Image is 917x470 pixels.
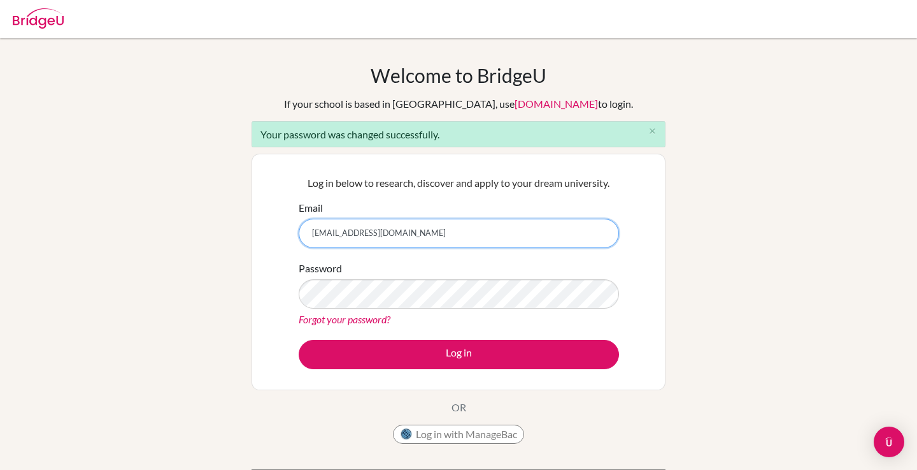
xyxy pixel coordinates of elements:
[299,313,390,325] a: Forgot your password?
[299,200,323,216] label: Email
[874,427,904,457] div: Open Intercom Messenger
[252,121,665,147] div: Your password was changed successfully.
[299,175,619,191] p: Log in below to research, discover and apply to your dream university.
[299,261,342,276] label: Password
[299,340,619,369] button: Log in
[648,126,657,136] i: close
[451,400,466,415] p: OR
[639,122,665,141] button: Close
[284,96,633,112] div: If your school is based in [GEOGRAPHIC_DATA], use to login.
[515,98,598,110] a: [DOMAIN_NAME]
[371,64,546,87] h1: Welcome to BridgeU
[13,8,64,29] img: Bridge-U
[393,425,524,444] button: Log in with ManageBac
